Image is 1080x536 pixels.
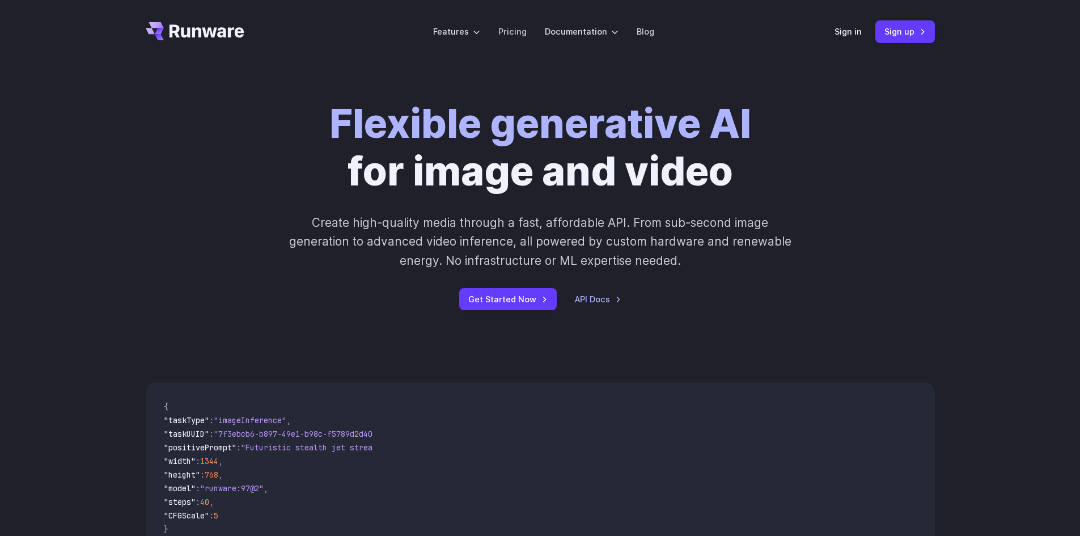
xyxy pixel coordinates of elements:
span: "CFGScale" [164,510,209,521]
span: , [286,415,291,425]
a: Blog [637,25,654,38]
span: "steps" [164,497,196,507]
strong: Flexible generative AI [329,99,751,147]
span: } [164,524,168,534]
span: 40 [200,497,209,507]
span: 1344 [200,456,218,466]
label: Documentation [545,25,619,38]
span: "taskType" [164,415,209,425]
span: "runware:97@2" [200,483,264,493]
span: "height" [164,470,200,480]
span: "positivePrompt" [164,442,236,453]
span: , [209,497,214,507]
span: "imageInference" [214,415,286,425]
span: "width" [164,456,196,466]
span: "7f3ebcb6-b897-49e1-b98c-f5789d2d40d7" [214,429,386,439]
span: { [164,402,168,412]
span: , [218,456,223,466]
h1: for image and video [329,100,751,195]
span: : [209,429,214,439]
span: 768 [205,470,218,480]
p: Create high-quality media through a fast, affordable API. From sub-second image generation to adv... [287,213,793,270]
a: API Docs [575,293,621,306]
a: Sign up [875,20,935,43]
span: : [196,497,200,507]
span: 5 [214,510,218,521]
span: : [209,415,214,425]
a: Go to / [146,22,244,40]
span: : [196,456,200,466]
span: : [196,483,200,493]
span: "model" [164,483,196,493]
span: "Futuristic stealth jet streaking through a neon-lit cityscape with glowing purple exhaust" [241,442,654,453]
span: , [264,483,268,493]
span: "taskUUID" [164,429,209,439]
span: : [200,470,205,480]
a: Sign in [835,25,862,38]
span: , [218,470,223,480]
a: Pricing [498,25,527,38]
span: : [236,442,241,453]
label: Features [433,25,480,38]
span: : [209,510,214,521]
a: Get Started Now [459,288,557,310]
